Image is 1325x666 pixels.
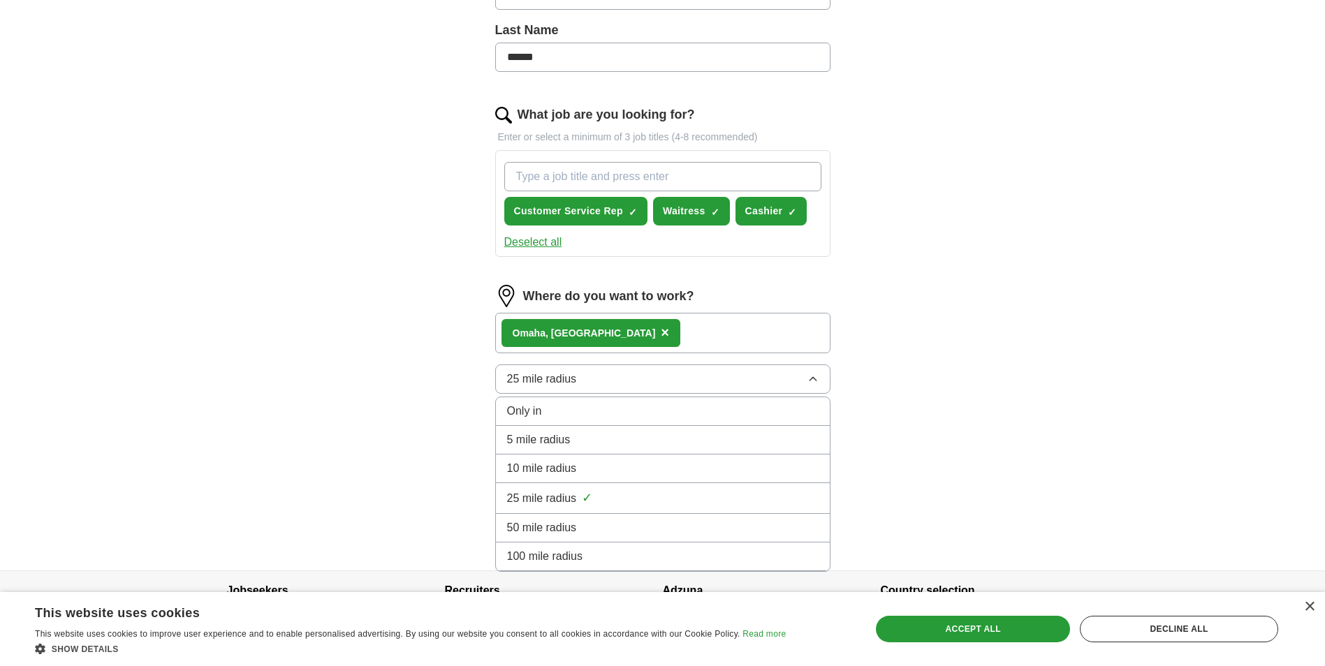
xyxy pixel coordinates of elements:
[523,287,694,306] label: Where do you want to work?
[495,107,512,124] img: search.png
[663,204,705,219] span: Waitress
[876,616,1070,642] div: Accept all
[507,490,577,507] span: 25 mile radius
[495,130,830,145] p: Enter or select a minimum of 3 job titles (4-8 recommended)
[1080,616,1278,642] div: Decline all
[514,204,623,219] span: Customer Service Rep
[513,326,656,341] div: a, [GEOGRAPHIC_DATA]
[35,629,740,639] span: This website uses cookies to improve user experience and to enable personalised advertising. By u...
[742,629,786,639] a: Read more, opens a new window
[745,204,783,219] span: Cashier
[711,207,719,218] span: ✓
[504,197,647,225] button: Customer Service Rep✓
[35,600,751,621] div: This website uses cookies
[1304,602,1315,612] div: Close
[507,431,571,448] span: 5 mile radius
[881,571,1099,610] h4: Country selection
[52,644,119,654] span: Show details
[507,519,577,536] span: 50 mile radius
[495,285,518,307] img: location.png
[788,207,796,218] span: ✓
[653,197,730,225] button: Waitress✓
[507,371,577,387] span: 25 mile radius
[661,323,669,343] button: ×
[518,105,695,124] label: What job are you looking for?
[35,642,786,656] div: Show details
[504,234,562,251] button: Deselect all
[661,325,669,340] span: ×
[582,489,592,508] span: ✓
[629,207,637,218] span: ✓
[513,327,541,339] strong: Omah
[507,460,577,477] span: 10 mile radius
[507,548,583,565] span: 100 mile radius
[504,162,821,191] input: Type a job title and press enter
[495,21,830,40] label: Last Name
[507,403,542,420] span: Only in
[735,197,807,225] button: Cashier✓
[495,364,830,394] button: 25 mile radius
